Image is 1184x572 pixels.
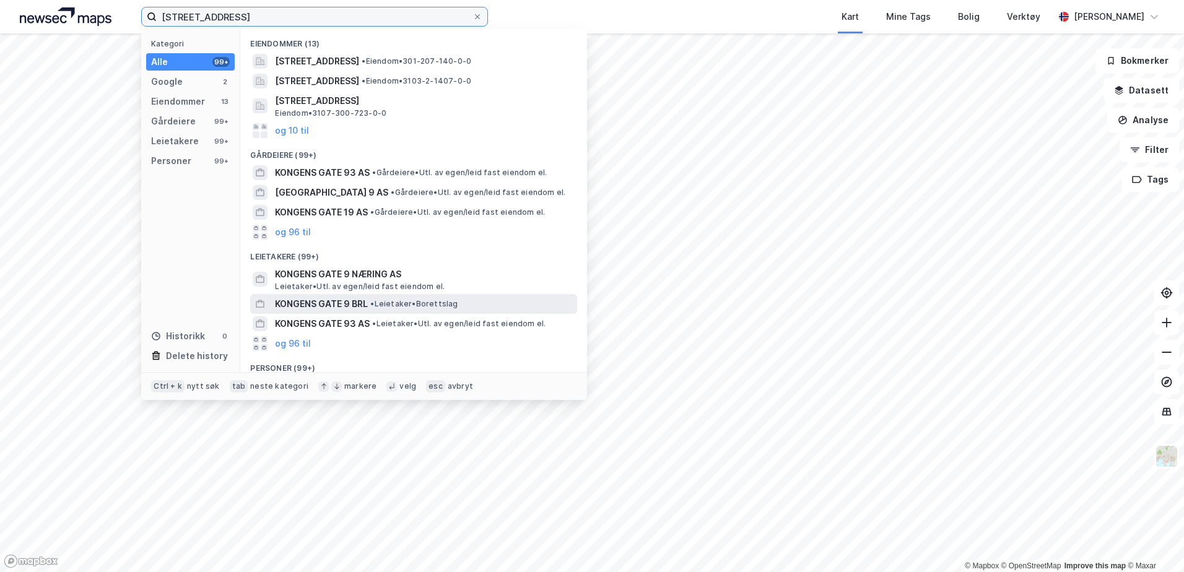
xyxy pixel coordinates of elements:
span: • [372,319,376,328]
span: KONGENS GATE 9 BRL [275,297,368,311]
div: Google [151,74,183,89]
span: [STREET_ADDRESS] [275,93,572,108]
button: Analyse [1107,108,1179,132]
div: 99+ [212,57,230,67]
button: og 96 til [275,225,311,240]
span: KONGENS GATE 93 AS [275,165,370,180]
div: Gårdeiere [151,114,196,129]
div: Gårdeiere (99+) [240,141,587,163]
div: Kart [842,9,859,24]
span: • [372,168,376,177]
span: • [362,76,365,85]
button: Datasett [1103,78,1179,103]
div: 2 [220,77,230,87]
div: Alle [151,54,168,69]
div: markere [344,381,377,391]
div: 0 [220,331,230,341]
span: • [370,207,374,217]
div: Historikk [151,329,205,344]
span: KONGENS GATE 9 NÆRING AS [275,267,572,282]
a: Mapbox homepage [4,554,58,568]
img: logo.a4113a55bc3d86da70a041830d287a7e.svg [20,7,111,26]
img: Z [1155,444,1178,468]
span: • [391,188,394,197]
a: Mapbox [965,561,999,570]
div: esc [426,380,445,392]
button: Tags [1121,167,1179,192]
div: 99+ [212,116,230,126]
span: Gårdeiere • Utl. av egen/leid fast eiendom el. [372,168,547,178]
span: [GEOGRAPHIC_DATA] 9 AS [275,185,388,200]
div: 99+ [212,136,230,146]
span: KONGENS GATE 19 AS [275,205,368,220]
div: nytt søk [187,381,220,391]
div: Verktøy [1007,9,1040,24]
span: KONGENS GATE 93 AS [275,316,370,331]
button: Filter [1120,137,1179,162]
span: Eiendom • 3107-300-723-0-0 [275,108,386,118]
div: tab [230,380,248,392]
span: [STREET_ADDRESS] [275,74,359,89]
span: Eiendom • 301-207-140-0-0 [362,56,471,66]
span: Leietaker • Borettslag [370,299,458,309]
div: Personer (99+) [240,353,587,376]
span: Eiendom • 3103-2-1407-0-0 [362,76,471,86]
div: velg [399,381,416,391]
div: Eiendommer [151,94,205,109]
iframe: Chat Widget [1122,513,1184,572]
a: OpenStreetMap [1001,561,1061,570]
span: • [370,299,374,308]
span: Gårdeiere • Utl. av egen/leid fast eiendom el. [370,207,545,217]
div: Eiendommer (13) [240,29,587,51]
div: Kontrollprogram for chat [1122,513,1184,572]
button: og 96 til [275,336,311,351]
span: [STREET_ADDRESS] [275,54,359,69]
a: Improve this map [1064,561,1126,570]
div: 99+ [212,156,230,166]
span: • [362,56,365,66]
div: neste kategori [250,381,308,391]
div: avbryt [448,381,473,391]
span: Leietaker • Utl. av egen/leid fast eiendom el. [275,282,445,292]
div: Delete history [166,349,228,363]
div: Leietakere [151,134,199,149]
input: Søk på adresse, matrikkel, gårdeiere, leietakere eller personer [157,7,472,26]
div: Ctrl + k [151,380,185,392]
div: 13 [220,97,230,106]
div: Personer [151,154,191,168]
div: [PERSON_NAME] [1074,9,1144,24]
div: Kategori [151,39,235,48]
div: Bolig [958,9,980,24]
button: og 10 til [275,123,309,138]
button: Bokmerker [1095,48,1179,73]
div: Leietakere (99+) [240,242,587,264]
div: Mine Tags [886,9,931,24]
span: Gårdeiere • Utl. av egen/leid fast eiendom el. [391,188,565,197]
span: Leietaker • Utl. av egen/leid fast eiendom el. [372,319,546,329]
